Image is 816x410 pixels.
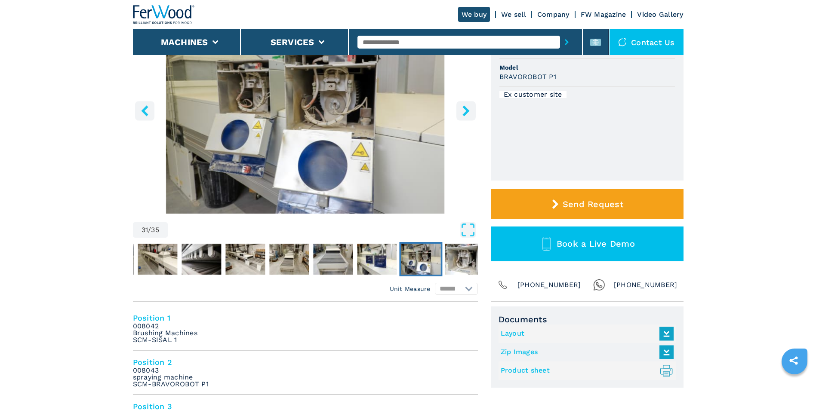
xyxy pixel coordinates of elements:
a: Product sheet [501,364,669,378]
button: Go to Slide 30 [355,242,398,276]
iframe: Chat [779,371,810,404]
li: Position 1 [133,306,478,351]
button: Go to Slide 26 [180,242,223,276]
img: Whatsapp [593,279,605,291]
span: [PHONE_NUMBER] [614,279,677,291]
img: e6f9cf4265956a756465beb6a45e73fb [269,244,309,275]
button: Machines [161,37,208,47]
button: Book a Live Demo [491,226,684,261]
em: 008043 spraying machine SCM-BRAVOROBOT P1 [133,367,209,388]
a: We buy [458,7,490,22]
img: 79d85e8a7d07dbdee612402aeb3e4f23 [225,244,265,275]
div: Contact us [610,29,684,55]
button: left-button [135,101,154,120]
img: Painting Lines SCM BRAVOROBOT P1 [133,5,478,214]
button: Go to Slide 31 [399,242,442,276]
span: Book a Live Demo [557,239,635,249]
a: sharethis [783,350,804,371]
em: Unit Measure [390,285,431,293]
span: Documents [499,314,676,324]
h4: Position 2 [133,357,478,367]
img: Ferwood [133,5,195,24]
button: submit-button [560,32,573,52]
span: Send Request [563,199,623,209]
em: 008042 Brushing Machines SCM-SISAL 1 [133,323,197,343]
button: Go to Slide 24 [92,242,135,276]
button: Go to Slide 28 [268,242,311,276]
img: 373f9994e36ec451b7421e7ae825253b [313,244,353,275]
h3: BRAVOROBOT P1 [499,72,556,82]
img: 0bf2e45bfbea723eac058bd030929bb8 [182,244,221,275]
button: Go to Slide 29 [311,242,354,276]
img: d09aa1db6f2c6e5320f2527a8e8d65c8 [445,244,484,275]
a: We sell [501,10,526,18]
img: bf2b25f9026736cb31b8141a8a71950c [138,244,177,275]
a: Zip Images [501,345,669,359]
span: 35 [151,226,159,233]
button: Go to Slide 27 [224,242,267,276]
a: Layout [501,327,669,341]
img: 2b672edf391989ddf438d91ecd131bf7 [94,244,133,275]
img: 6fe7306516d58298aced213472677af4 [357,244,397,275]
a: Company [537,10,570,18]
img: a1379334e7cd2b4811ef7560e2eafdb8 [401,244,440,275]
button: Go to Slide 25 [136,242,179,276]
button: right-button [456,101,476,120]
span: [PHONE_NUMBER] [517,279,581,291]
button: Services [271,37,314,47]
h4: Position 1 [133,313,478,323]
div: Ex customer site [499,91,567,98]
button: Send Request [491,189,684,219]
div: Go to Slide 31 [133,5,478,214]
span: Model [499,63,675,72]
img: Phone [497,279,509,291]
button: Open Fullscreen [170,222,476,238]
a: Video Gallery [637,10,683,18]
li: Position 2 [133,351,478,395]
button: Go to Slide 32 [443,242,486,276]
span: 31 [142,226,148,233]
a: FW Magazine [581,10,626,18]
img: Contact us [618,38,627,46]
span: / [148,226,151,233]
